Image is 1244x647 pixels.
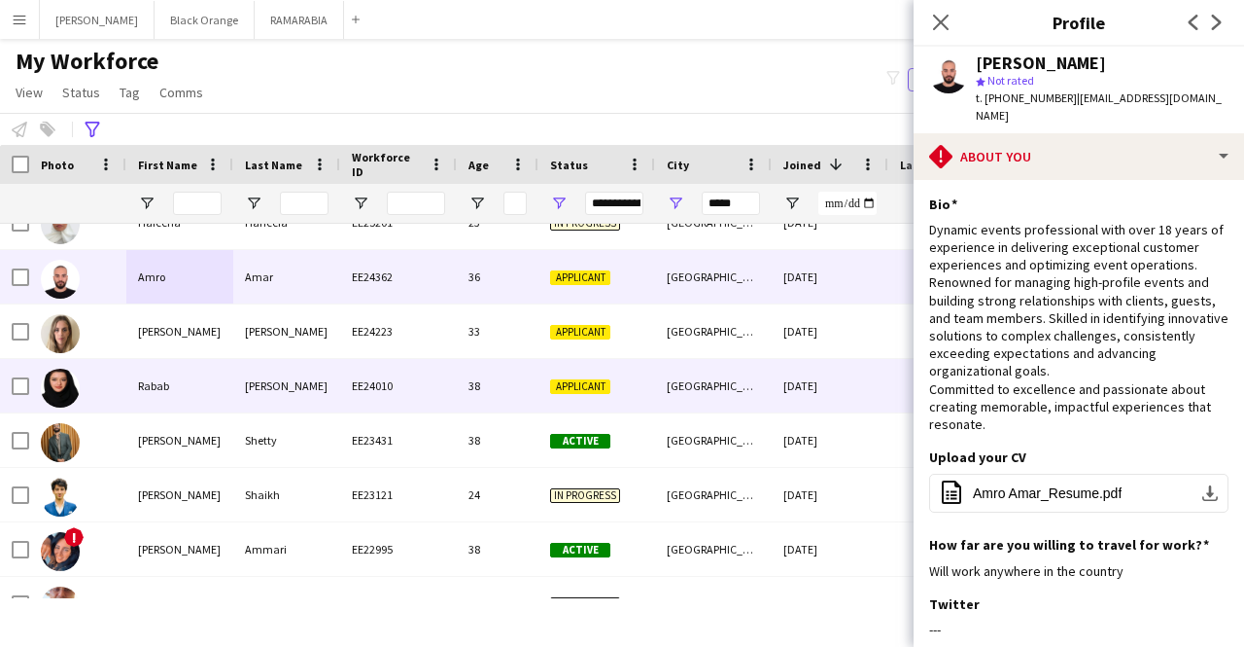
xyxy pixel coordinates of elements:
div: Rabab [126,359,233,413]
div: [DATE] [772,305,888,358]
div: EE24362 [340,250,457,304]
span: Joined [783,158,821,172]
img: Amro Amar [41,260,80,299]
span: First Name [138,158,197,172]
span: Workforce ID [352,150,422,179]
div: Will work anywhere in the country [929,562,1228,580]
div: [PERSON_NAME] [233,359,340,413]
div: [DATE] [772,468,888,521]
div: Ammari [233,522,340,576]
button: Open Filter Menu [550,195,568,212]
span: Active [550,434,610,449]
span: In progress [550,597,620,612]
div: --- [929,621,1228,638]
div: 24 [457,468,538,521]
div: [PERSON_NAME] [976,54,1106,72]
button: Everyone5,959 [908,68,1005,91]
img: Sandra Ammari [41,532,80,571]
div: 38 [457,359,538,413]
span: City [667,158,689,172]
input: First Name Filter Input [173,192,222,215]
button: Open Filter Menu [468,195,486,212]
a: Status [54,80,108,105]
div: EE23431 [340,413,457,467]
button: Amro Amar_Resume.pdf [929,474,1228,513]
h3: Bio [929,196,957,213]
span: Last job [900,158,944,172]
img: Hafeena Haneefa [41,205,80,244]
div: [DATE] [772,359,888,413]
span: Active [550,543,610,557]
button: [PERSON_NAME] [40,1,155,39]
div: [PERSON_NAME] [126,522,233,576]
span: Tag [120,84,140,101]
div: [PERSON_NAME] [233,305,340,358]
div: [DATE] [772,577,888,630]
div: About you [914,133,1244,180]
div: EE23121 [340,468,457,521]
button: RAMARABIA [255,1,344,39]
h3: Profile [914,10,1244,35]
span: My Workforce [16,47,158,76]
button: Open Filter Menu [352,195,369,212]
div: Shaikh [233,468,340,521]
div: [GEOGRAPHIC_DATA] [655,250,772,304]
span: In progress [550,216,620,231]
img: Faheem Shaikh [41,478,80,517]
button: Open Filter Menu [138,195,155,212]
div: 38 [457,413,538,467]
a: Tag [112,80,148,105]
div: [GEOGRAPHIC_DATA] [655,522,772,576]
div: [PERSON_NAME] [126,468,233,521]
div: Amro [126,250,233,304]
div: [GEOGRAPHIC_DATA] [655,359,772,413]
div: Akram [233,577,340,630]
div: [GEOGRAPHIC_DATA] [655,305,772,358]
span: Status [550,158,588,172]
span: t. [PHONE_NUMBER] [976,90,1077,105]
button: Open Filter Menu [245,195,262,212]
div: [PERSON_NAME] [126,413,233,467]
input: Workforce ID Filter Input [387,192,445,215]
span: In progress [550,488,620,503]
button: Black Orange [155,1,255,39]
div: EE24223 [340,305,457,358]
div: Walid [126,577,233,630]
img: Walid Akram [41,587,80,626]
div: EE22882 [340,577,457,630]
div: 38 [457,522,538,576]
div: 37 [457,577,538,630]
span: Age [468,158,489,172]
div: Dynamic events professional with over 18 years of experience in delivering exceptional customer e... [929,221,1228,433]
input: City Filter Input [702,192,760,215]
span: Comms [159,84,203,101]
span: Not rated [987,73,1034,88]
img: Rabab Hassan [41,369,80,408]
input: Age Filter Input [503,192,527,215]
app-action-btn: Advanced filters [81,118,104,141]
span: Applicant [550,379,610,394]
div: [GEOGRAPHIC_DATA] [655,577,772,630]
h3: Upload your CV [929,449,1026,466]
div: 33 [457,305,538,358]
div: Amar [233,250,340,304]
div: EE24010 [340,359,457,413]
div: [DATE] [772,522,888,576]
span: Amro Amar_Resume.pdf [973,485,1122,501]
h3: How far are you willing to travel for work? [929,536,1209,554]
div: [DATE] [772,413,888,467]
span: View [16,84,43,101]
img: Guruprasad Shetty [41,423,80,462]
span: Applicant [550,270,610,285]
input: Last Name Filter Input [280,192,328,215]
div: Shetty [233,413,340,467]
div: [GEOGRAPHIC_DATA] [655,468,772,521]
img: Emma Hart [41,314,80,353]
div: EE22995 [340,522,457,576]
h3: Twitter [929,595,980,613]
span: Photo [41,158,74,172]
span: | [EMAIL_ADDRESS][DOMAIN_NAME] [976,90,1222,123]
button: Open Filter Menu [667,195,684,212]
div: [GEOGRAPHIC_DATA] [655,413,772,467]
span: Applicant [550,325,610,340]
